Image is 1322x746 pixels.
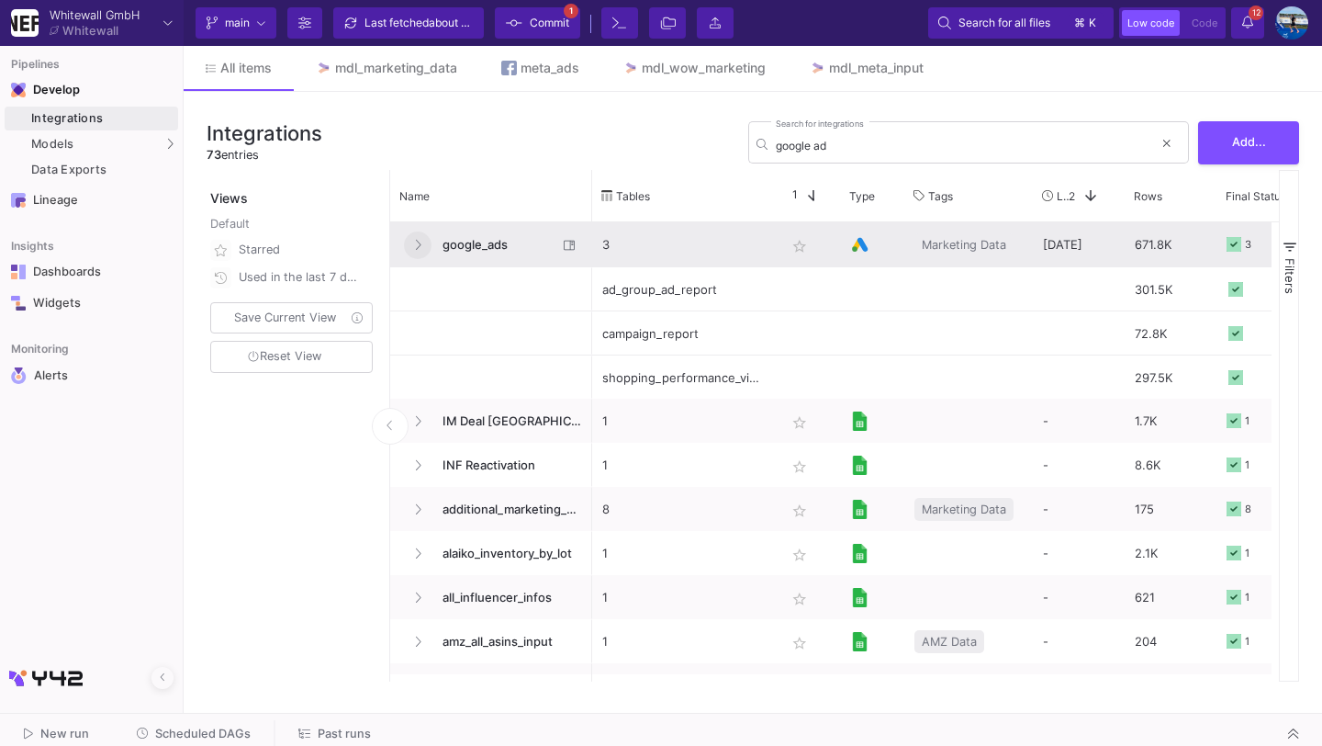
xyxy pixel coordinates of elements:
[207,148,221,162] span: 73
[602,400,766,443] p: 1
[207,146,322,164] div: entries
[1125,487,1216,531] div: 175
[1125,399,1216,443] div: 1.7K
[922,488,1006,531] span: Marketing Data
[1033,399,1125,443] div: -
[958,9,1050,37] span: Search for all files
[1125,531,1216,575] div: 2.1K
[1283,258,1297,294] span: Filters
[5,158,178,182] a: Data Exports
[789,456,811,478] mat-icon: star_border
[1069,189,1075,203] span: 2
[31,111,174,126] div: Integrations
[785,187,798,204] span: 1
[642,61,766,75] div: mdl_wow_marketing
[602,576,766,619] p: 1
[5,288,178,318] a: Navigation iconWidgets
[11,193,26,208] img: Navigation icon
[1125,311,1216,355] div: 72.8K
[1245,488,1251,531] div: 8
[207,236,376,264] button: Starred
[316,61,331,76] img: Tab icon
[1127,17,1174,29] span: Low code
[431,223,557,266] span: google_ads
[62,25,118,37] div: Whitewall
[234,311,336,324] span: Save Current View
[431,532,582,575] span: alaiko_inventory_by_lot
[431,620,582,663] span: amz_all_asins_input
[1275,6,1308,40] img: AEdFTp4_RXFoBzJxSaYPMZp7Iyigz82078j9C0hFtL5t=s96-c
[1134,189,1162,203] span: Rows
[431,400,582,443] span: IM Deal [GEOGRAPHIC_DATA]
[31,163,174,177] div: Data Exports
[1033,619,1125,663] div: -
[928,7,1114,39] button: Search for all files⌘k
[210,215,376,236] div: Default
[210,341,373,373] button: Reset View
[1198,121,1299,164] button: Add...
[335,61,457,75] div: mdl_marketing_data
[922,620,977,663] span: AMZ Data
[850,235,869,254] img: Google Ads
[33,296,152,311] div: Widgets
[248,349,321,363] span: Reset View
[1033,531,1125,575] div: -
[11,9,39,37] img: YZ4Yr8zUCx6JYM5gIgaTIQYeTXdcwQjnYC8iZtTV.png
[1033,222,1125,266] div: [DATE]
[616,189,650,203] span: Tables
[789,544,811,566] mat-icon: star_border
[225,9,250,37] span: main
[1033,663,1125,707] div: -
[501,61,517,76] img: Tab icon
[1125,663,1216,707] div: 108
[364,9,475,37] div: Last fetched
[155,727,251,740] span: Scheduled DAGs
[318,727,371,740] span: Past runs
[5,107,178,130] a: Integrations
[33,193,152,208] div: Lineage
[239,264,362,291] div: Used in the last 7 days
[11,296,26,311] img: Navigation icon
[602,488,766,531] p: 8
[1089,12,1096,34] span: k
[829,61,924,75] div: mdl_meta_input
[850,500,869,519] img: [Legacy] Google Sheets
[390,311,592,355] div: Press SPACE to select this row.
[1069,12,1104,34] button: ⌘k
[431,664,582,707] span: amz_bundle_input
[33,265,152,279] div: Dashboards
[5,186,178,215] a: Navigation iconLineage
[789,412,811,434] mat-icon: star_border
[5,360,178,391] a: Navigation iconAlerts
[1122,10,1180,36] button: Low code
[810,61,825,76] img: Tab icon
[220,61,272,75] span: All items
[602,356,766,400] div: shopping_performance_view_report
[1245,223,1251,266] div: 3
[849,189,875,203] span: Type
[521,61,579,75] div: meta_ads
[1186,10,1223,36] button: Code
[1231,7,1264,39] button: 12
[431,576,582,619] span: all_influencer_infos
[31,137,74,152] span: Models
[207,264,376,291] button: Used in the last 7 days
[1033,443,1125,487] div: -
[1245,400,1249,443] div: 1
[1125,575,1216,619] div: 621
[33,83,61,97] div: Develop
[789,500,811,522] mat-icon: star_border
[623,61,639,76] img: Tab icon
[5,257,178,287] a: Navigation iconDashboards
[1245,664,1249,707] div: 1
[11,83,26,97] img: Navigation icon
[850,412,869,431] img: [Legacy] Google Sheets
[602,312,766,356] div: campaign_report
[928,189,953,203] span: Tags
[1192,17,1217,29] span: Code
[602,664,766,707] p: 1
[1249,6,1263,20] span: 12
[239,236,362,264] div: Starred
[1125,222,1216,266] div: 671.8K
[1245,444,1249,487] div: 1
